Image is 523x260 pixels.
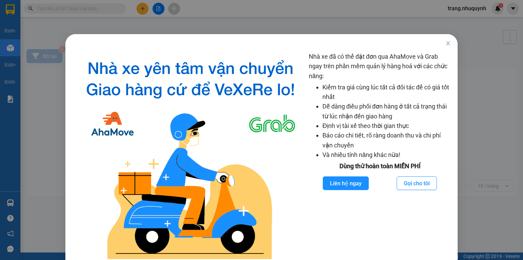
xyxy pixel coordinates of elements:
[445,41,451,46] span: close
[397,176,437,190] button: Gọi cho tôi
[322,131,451,150] li: Báo cáo chi tiết, rõ ràng doanh thu và chi phí vận chuyển
[330,179,362,188] span: Liên hệ ngay
[323,176,369,190] button: Liên hệ ngay
[439,34,458,53] button: Close
[322,83,451,102] li: Kiểm tra giá cùng lúc tất cả đối tác để có giá tốt nhất
[404,179,430,188] span: Gọi cho tôi
[322,150,451,160] li: Và nhiều tính năng khác nữa!
[322,102,451,121] li: Dễ dàng điều phối đơn hàng ở tất cả trạng thái từ lúc nhận đến giao hàng
[309,161,451,171] div: Dùng thử hoàn toàn MIỄN PHÍ
[322,121,451,131] li: Định vị tài xế theo thời gian thực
